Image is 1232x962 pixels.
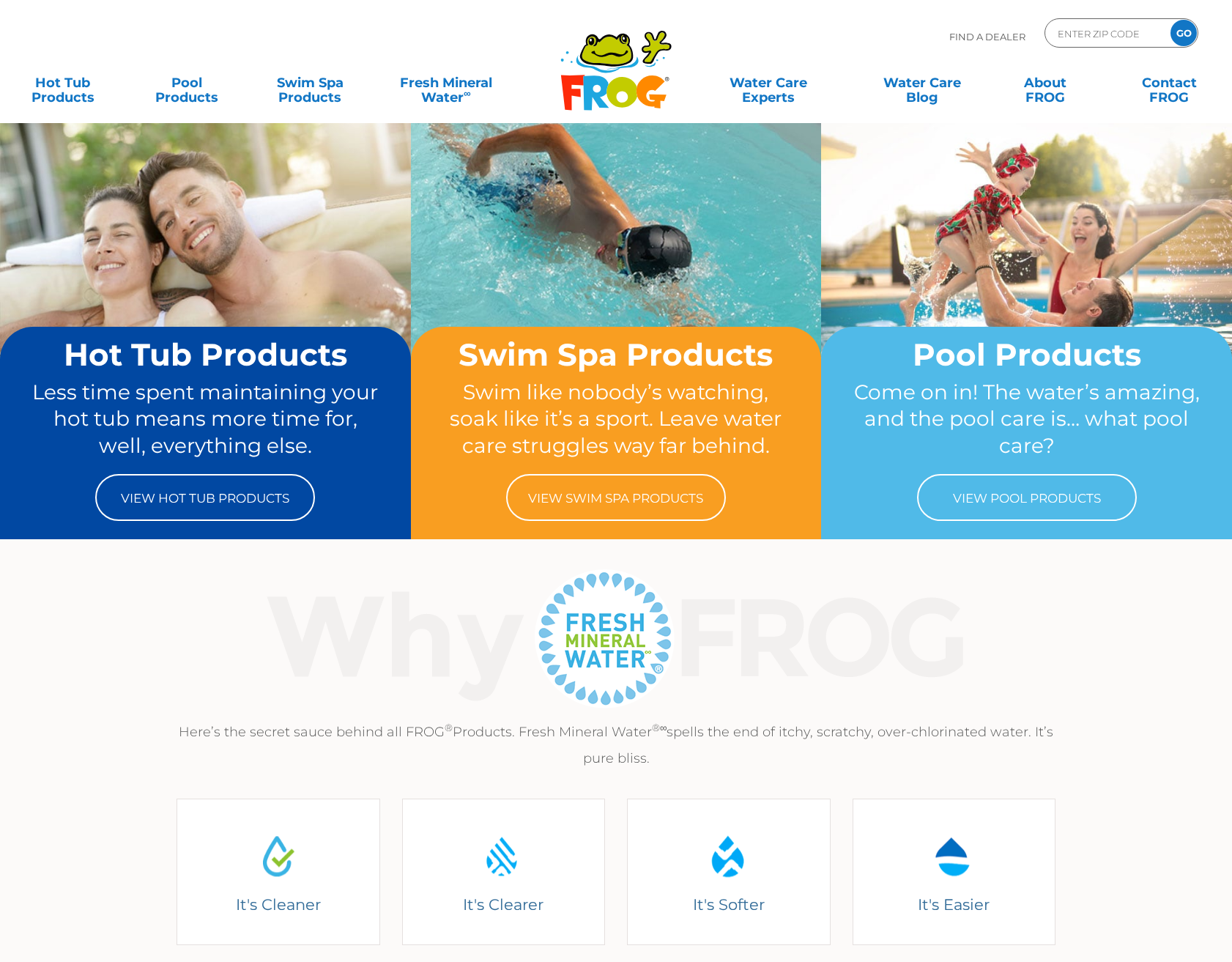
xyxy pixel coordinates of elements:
h4: It's Cleaner [188,895,369,914]
a: Hot TubProducts [15,68,111,97]
h2: Hot Tub Products [28,338,383,371]
a: View Hot Tub Products [95,474,315,521]
sup: ®∞ [652,722,667,733]
a: View Swim Spa Products [506,474,726,521]
img: home-banner-swim-spa-short [411,122,822,429]
img: Water Drop Icon [476,829,530,883]
input: Zip Code Form [1056,23,1155,44]
h2: Pool Products [849,338,1204,371]
sup: ∞ [464,87,471,99]
a: Fresh MineralWater∞ [386,68,506,97]
p: Less time spent maintaining your hot tub means more time for, well, everything else. [28,379,383,459]
p: Find A Dealer [949,18,1025,55]
h2: Swim Spa Products [439,338,794,371]
a: PoolProducts [138,68,234,97]
img: Why Frog [238,565,995,711]
sup: ® [445,722,453,733]
img: Water Drop Icon [927,829,981,883]
h4: It's Softer [638,895,820,914]
a: View Pool Products [917,474,1137,521]
a: ContactFROG [1121,68,1217,97]
p: Swim like nobody’s watching, soak like it’s a sport. Leave water care struggles way far behind. [439,379,794,459]
img: home-banner-pool-short [821,122,1232,429]
img: Water Drop Icon [251,829,305,883]
a: Water CareExperts [690,68,846,97]
p: Here’s the secret sauce behind all FROG Products. Fresh Mineral Water spells the end of itchy, sc... [166,719,1066,772]
h4: It's Easier [863,895,1044,914]
input: GO [1170,20,1197,46]
a: AboutFROG [998,68,1094,97]
img: Water Drop Icon [702,829,756,883]
a: Swim SpaProducts [262,68,358,97]
a: Water CareBlog [874,68,970,97]
h4: It's Clearer [412,895,594,914]
p: Come on in! The water’s amazing, and the pool care is… what pool care? [849,379,1204,459]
